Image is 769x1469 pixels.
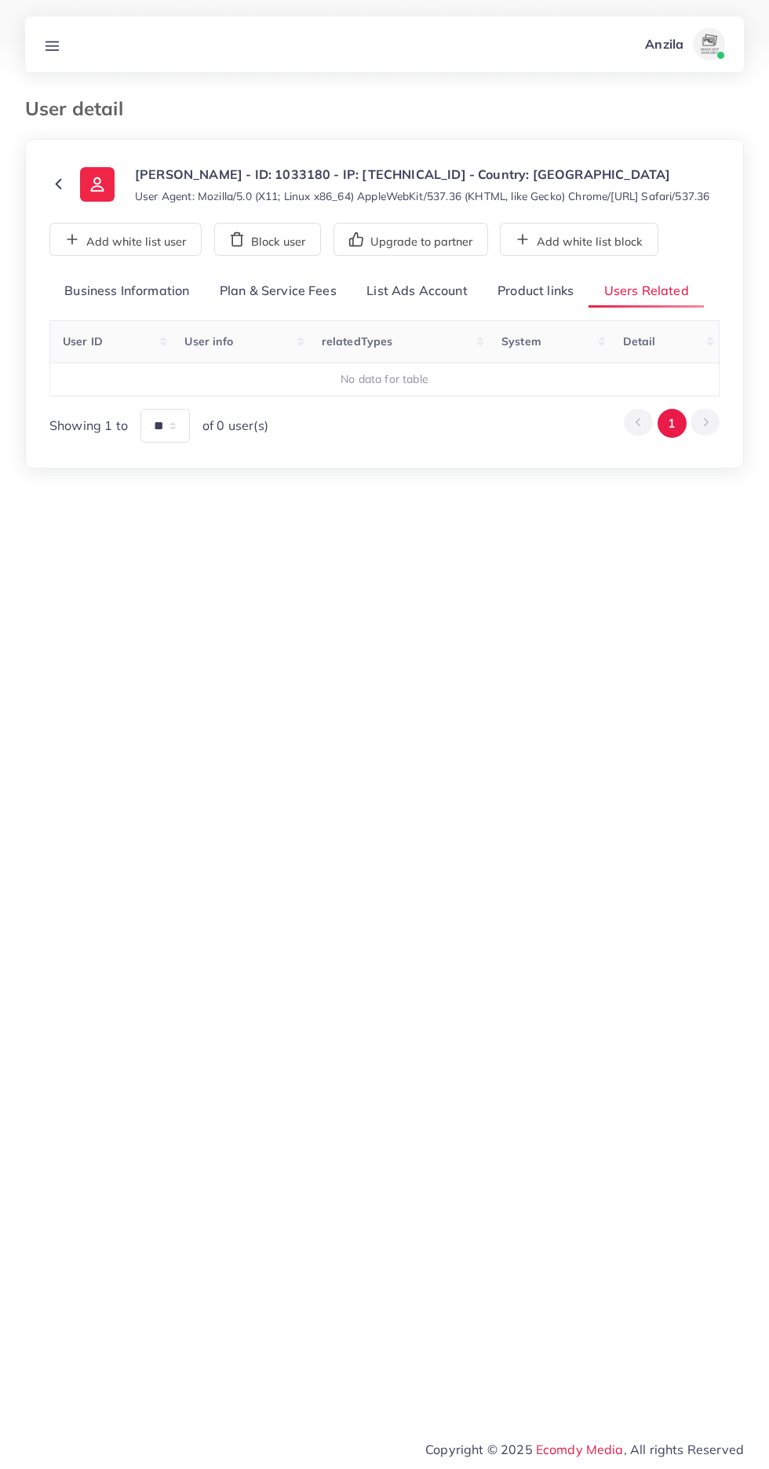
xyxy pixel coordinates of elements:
[63,334,103,348] span: User ID
[352,275,483,308] a: List Ads Account
[425,1440,744,1459] span: Copyright © 2025
[49,223,202,256] button: Add white list user
[624,409,720,438] ul: Pagination
[500,223,658,256] button: Add white list block
[135,165,709,184] p: [PERSON_NAME] - ID: 1033180 - IP: [TECHNICAL_ID] - Country: [GEOGRAPHIC_DATA]
[536,1442,624,1457] a: Ecomdy Media
[322,334,393,348] span: relatedTypes
[645,35,683,53] p: Anzila
[80,167,115,202] img: ic-user-info.36bf1079.svg
[501,334,541,348] span: System
[49,417,128,435] span: Showing 1 to
[25,97,136,120] h3: User detail
[624,1440,744,1459] span: , All rights Reserved
[333,223,488,256] button: Upgrade to partner
[694,28,725,60] img: avatar
[214,223,321,256] button: Block user
[202,417,268,435] span: of 0 user(s)
[59,371,711,387] div: No data for table
[205,275,352,308] a: Plan & Service Fees
[184,334,232,348] span: User info
[636,28,731,60] a: Anzilaavatar
[589,275,703,308] a: Users Related
[483,275,589,308] a: Product links
[49,275,205,308] a: Business Information
[623,334,656,348] span: Detail
[658,409,687,438] button: Go to page 1
[135,188,709,204] small: User Agent: Mozilla/5.0 (X11; Linux x86_64) AppleWebKit/537.36 (KHTML, like Gecko) Chrome/[URL] S...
